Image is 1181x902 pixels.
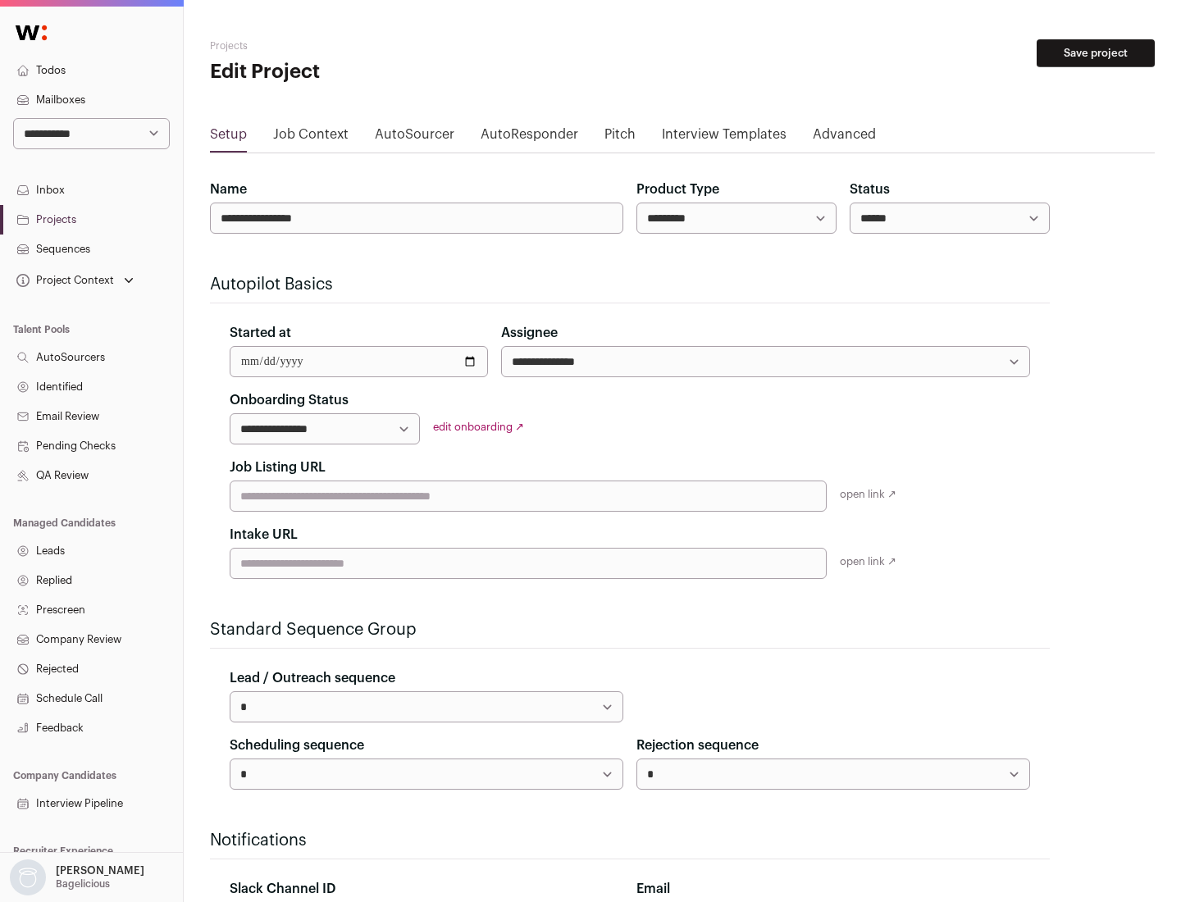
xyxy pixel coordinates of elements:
[230,879,335,899] label: Slack Channel ID
[13,274,114,287] div: Project Context
[501,323,558,343] label: Assignee
[210,39,525,52] h2: Projects
[210,618,1050,641] h2: Standard Sequence Group
[210,59,525,85] h1: Edit Project
[7,859,148,895] button: Open dropdown
[210,829,1050,852] h2: Notifications
[636,180,719,199] label: Product Type
[813,125,876,151] a: Advanced
[210,180,247,199] label: Name
[7,16,56,49] img: Wellfound
[230,668,395,688] label: Lead / Outreach sequence
[13,269,137,292] button: Open dropdown
[56,864,144,877] p: [PERSON_NAME]
[210,125,247,151] a: Setup
[230,525,298,544] label: Intake URL
[273,125,349,151] a: Job Context
[210,273,1050,296] h2: Autopilot Basics
[230,736,364,755] label: Scheduling sequence
[850,180,890,199] label: Status
[230,458,326,477] label: Job Listing URL
[230,323,291,343] label: Started at
[636,879,1030,899] div: Email
[662,125,787,151] a: Interview Templates
[230,390,349,410] label: Onboarding Status
[375,125,454,151] a: AutoSourcer
[10,859,46,895] img: nopic.png
[636,736,759,755] label: Rejection sequence
[56,877,110,891] p: Bagelicious
[433,421,524,432] a: edit onboarding ↗
[604,125,636,151] a: Pitch
[481,125,578,151] a: AutoResponder
[1037,39,1155,67] button: Save project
